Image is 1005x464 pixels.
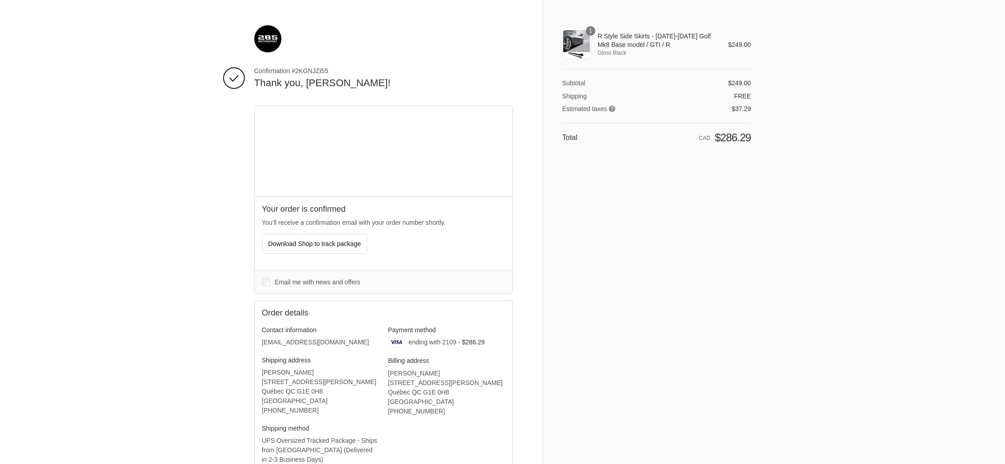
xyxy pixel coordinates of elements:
h2: Your order is confirmed [262,204,505,214]
span: CAD [699,135,710,141]
span: Confirmation #2KGNJZI55 [254,67,513,75]
img: 285 Motorsport [254,25,281,52]
span: R Style Side Skirts - [DATE]-[DATE] Golf Mk8 Base model / GTI / R [598,32,715,48]
span: $249.00 [728,79,751,87]
span: Free [734,93,751,100]
h2: Order details [262,308,383,318]
img: R Style Side Skirts - 2022-2025 Golf Mk8 Base model / GTI / R - Gloss Black [563,30,590,59]
th: Subtotal [562,79,650,87]
h3: Contact information [262,326,379,334]
iframe: Google map displaying pin point of shipping address: Québec, Quebec [255,106,513,196]
address: [PERSON_NAME] [STREET_ADDRESS][PERSON_NAME] Québec QC G1E 0H8 [GEOGRAPHIC_DATA] ‎[PHONE_NUMBER] [388,369,505,416]
span: $286.29 [715,131,751,144]
span: Download Shop to track package [268,240,361,247]
span: 1 [586,26,595,36]
span: $37.29 [732,105,751,112]
h3: Payment method [388,326,505,334]
span: Email me with news and offers [275,278,360,286]
span: Gloss Black [598,49,715,57]
button: Download Shop to track package [262,234,367,254]
p: You’ll receive a confirmation email with your order number shortly. [262,218,505,227]
span: ending with 2109 [408,339,456,346]
h3: Shipping address [262,356,379,364]
h3: Billing address [388,357,505,365]
span: $249.00 [728,41,751,48]
h2: Thank you, [PERSON_NAME]! [254,77,513,90]
span: Total [562,134,578,141]
span: Shipping [562,93,587,100]
h3: Shipping method [262,424,379,432]
span: - $286.29 [458,339,485,346]
address: [PERSON_NAME] [STREET_ADDRESS][PERSON_NAME] Québec QC G1E 0H8 [GEOGRAPHIC_DATA] ‎[PHONE_NUMBER] [262,368,379,415]
bdo: [EMAIL_ADDRESS][DOMAIN_NAME] [262,339,369,346]
th: Estimated taxes [562,100,650,113]
div: Google map displaying pin point of shipping address: Québec, Quebec [255,106,512,196]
